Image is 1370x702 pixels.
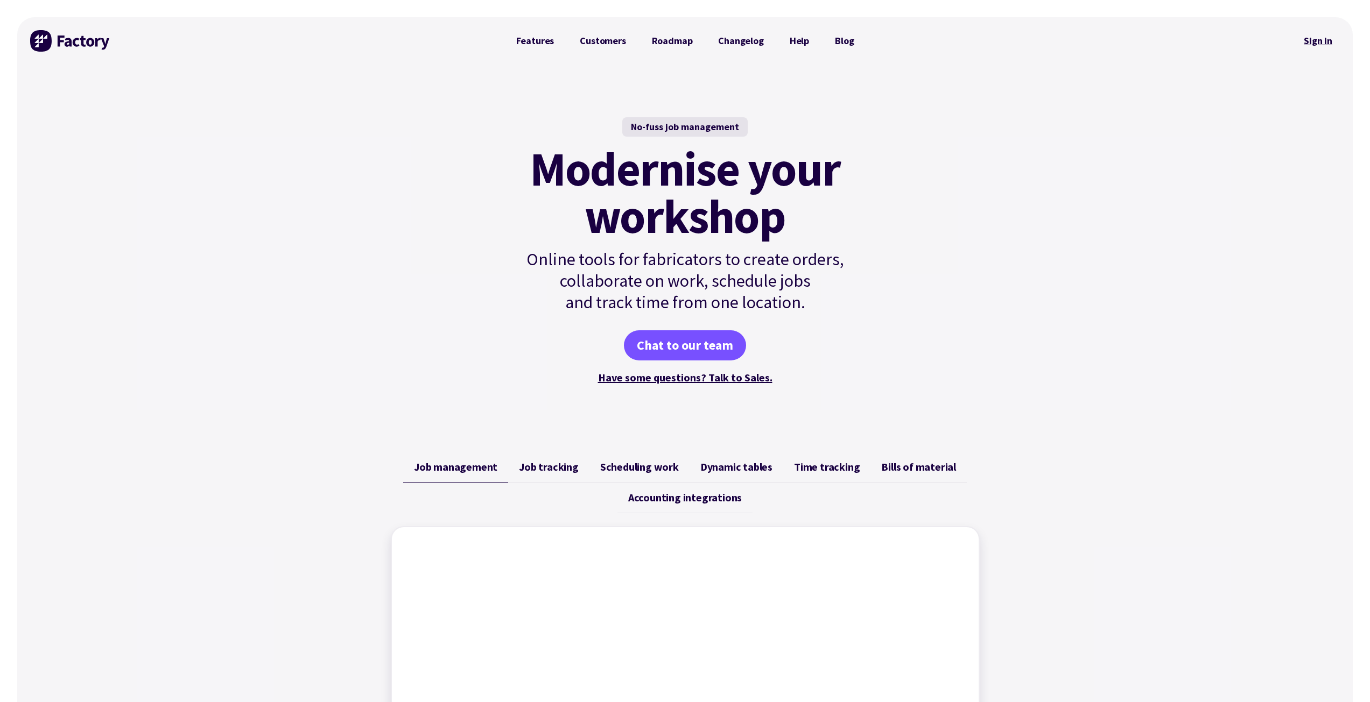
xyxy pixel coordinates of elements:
a: Sign in [1296,29,1340,53]
a: Have some questions? Talk to Sales. [598,371,772,384]
a: Changelog [705,30,776,52]
nav: Secondary Navigation [1296,29,1340,53]
mark: Modernise your workshop [530,145,840,240]
span: Scheduling work [600,460,679,473]
a: Help [777,30,822,52]
iframe: Chat Widget [1186,586,1370,702]
a: Roadmap [639,30,706,52]
div: No-fuss job management [622,117,748,137]
a: Blog [822,30,867,52]
nav: Primary Navigation [503,30,867,52]
span: Bills of material [881,460,956,473]
a: Customers [567,30,638,52]
span: Dynamic tables [700,460,772,473]
span: Time tracking [794,460,860,473]
span: Accounting integrations [628,491,742,504]
p: Online tools for fabricators to create orders, collaborate on work, schedule jobs and track time ... [503,249,867,313]
a: Features [503,30,567,52]
img: Factory [30,30,111,52]
span: Job tracking [519,460,579,473]
span: Job management [414,460,497,473]
a: Chat to our team [624,330,746,360]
